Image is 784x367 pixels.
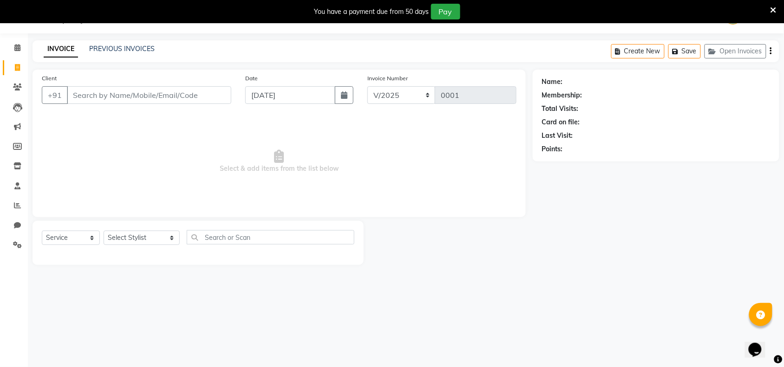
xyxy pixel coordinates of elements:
[542,90,582,100] div: Membership:
[542,77,563,87] div: Name:
[42,115,516,208] span: Select & add items from the list below
[42,86,68,104] button: +91
[245,74,258,83] label: Date
[542,144,563,154] div: Points:
[668,44,701,58] button: Save
[67,86,231,104] input: Search by Name/Mobile/Email/Code
[542,104,579,114] div: Total Visits:
[542,131,573,141] div: Last Visit:
[187,230,354,245] input: Search or Scan
[431,4,460,19] button: Pay
[89,45,155,53] a: PREVIOUS INVOICES
[44,41,78,58] a: INVOICE
[42,74,57,83] label: Client
[611,44,665,58] button: Create New
[314,7,429,17] div: You have a payment due from 50 days
[705,44,766,58] button: Open Invoices
[542,117,580,127] div: Card on file:
[367,74,408,83] label: Invoice Number
[745,330,775,358] iframe: chat widget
